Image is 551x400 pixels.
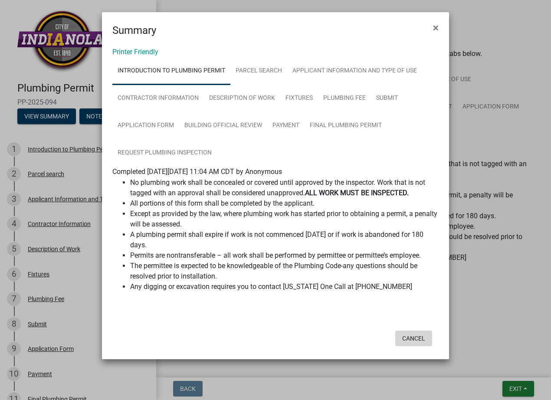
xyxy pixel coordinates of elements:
a: Parcel search [230,57,287,85]
span: × [433,22,439,34]
li: Except as provided by the law, where plumbing work has started prior to obtaining a permit, a pen... [130,209,438,230]
a: Printer Friendly [112,48,158,56]
a: Building Official Review [179,112,267,140]
button: Cancel [395,331,432,346]
li: Permits are nontransferable – all work shall be performed by permittee or permittee’s employee. [130,250,438,261]
a: Request Plumbing Inspection [112,139,217,167]
h4: Summary [112,23,156,38]
a: Contractor Information [112,85,204,112]
li: The permittee is expected to be knowledgeable of the Plumbing Code-any questions should be resolv... [130,261,438,282]
span: Completed [DATE][DATE] 11:04 AM CDT by Anonymous [112,167,282,176]
a: Application Form [112,112,179,140]
li: A plumbing permit shall expire if work is not commenced [DATE] or if work is abandoned for 180 days. [130,230,438,250]
li: Any digging or excavation requires you to contact [US_STATE] One Call at [PHONE_NUMBER] [130,282,438,292]
button: Close [426,16,446,40]
li: All portions of this form shall be completed by the applicant. [130,198,438,209]
a: Description of Work [204,85,280,112]
a: Fixtures [280,85,318,112]
a: Applicant Information and Type of Use [287,57,422,85]
a: Introduction to Plumbing Permit [112,57,230,85]
a: Submit [371,85,403,112]
li: No plumbing work shall be concealed or covered until approved by the inspector. Work that is not ... [130,177,438,198]
strong: ALL WORK MUST BE INSPECTED. [305,189,409,197]
a: Plumbing Fee [318,85,371,112]
a: Payment [267,112,305,140]
a: Final Plumbing Permit [305,112,387,140]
